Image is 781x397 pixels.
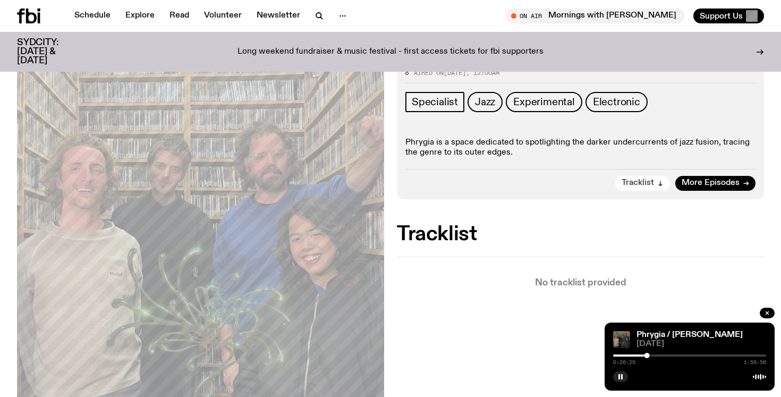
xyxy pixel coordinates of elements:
a: Schedule [68,9,117,23]
span: [DATE] [444,69,466,77]
span: Support Us [700,11,743,21]
p: Phrygia is a space dedicated to spotlighting the darker undercurrents of jazz fusion, tracing the... [405,138,755,158]
a: Volunteer [198,9,248,23]
span: , 12:00am [466,69,499,77]
span: Aired on [414,69,444,77]
a: Experimental [506,92,582,112]
span: 0:26:29 [613,360,635,365]
span: Tracklist [622,179,654,187]
a: Explore [119,9,161,23]
span: Specialist [412,96,458,108]
a: Newsletter [250,9,307,23]
button: Support Us [693,9,764,23]
p: Long weekend fundraiser & music festival - first access tickets for fbi supporters [237,47,544,57]
a: Read [163,9,196,23]
h2: Tracklist [397,225,764,244]
span: Jazz [475,96,495,108]
span: Electronic [593,96,640,108]
a: Jazz [468,92,503,112]
button: On AirMornings with [PERSON_NAME] [506,9,685,23]
a: Electronic [585,92,648,112]
button: Tracklist [615,176,670,191]
h3: SYDCITY: [DATE] & [DATE] [17,38,85,65]
a: More Episodes [675,176,755,191]
a: Phrygia / [PERSON_NAME] [636,331,743,339]
span: More Episodes [682,179,740,187]
p: No tracklist provided [397,278,764,288]
span: [DATE] [636,340,766,348]
a: Specialist [405,92,464,112]
span: 1:59:56 [744,360,766,365]
span: Experimental [513,96,575,108]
